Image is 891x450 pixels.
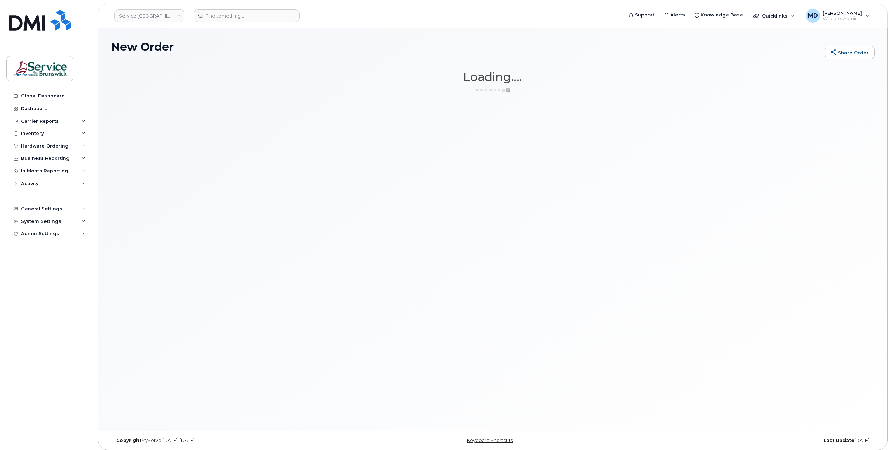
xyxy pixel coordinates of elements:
[467,438,513,443] a: Keyboard Shortcuts
[475,88,510,93] img: ajax-loader-3a6953c30dc77f0bf724df975f13086db4f4c1262e45940f03d1251963f1bf2e.gif
[116,438,141,443] strong: Copyright
[823,438,854,443] strong: Last Update
[825,46,875,60] a: Share Order
[620,438,875,443] div: [DATE]
[111,438,365,443] div: MyServe [DATE]–[DATE]
[111,70,875,83] h1: Loading....
[111,41,821,53] h1: New Order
